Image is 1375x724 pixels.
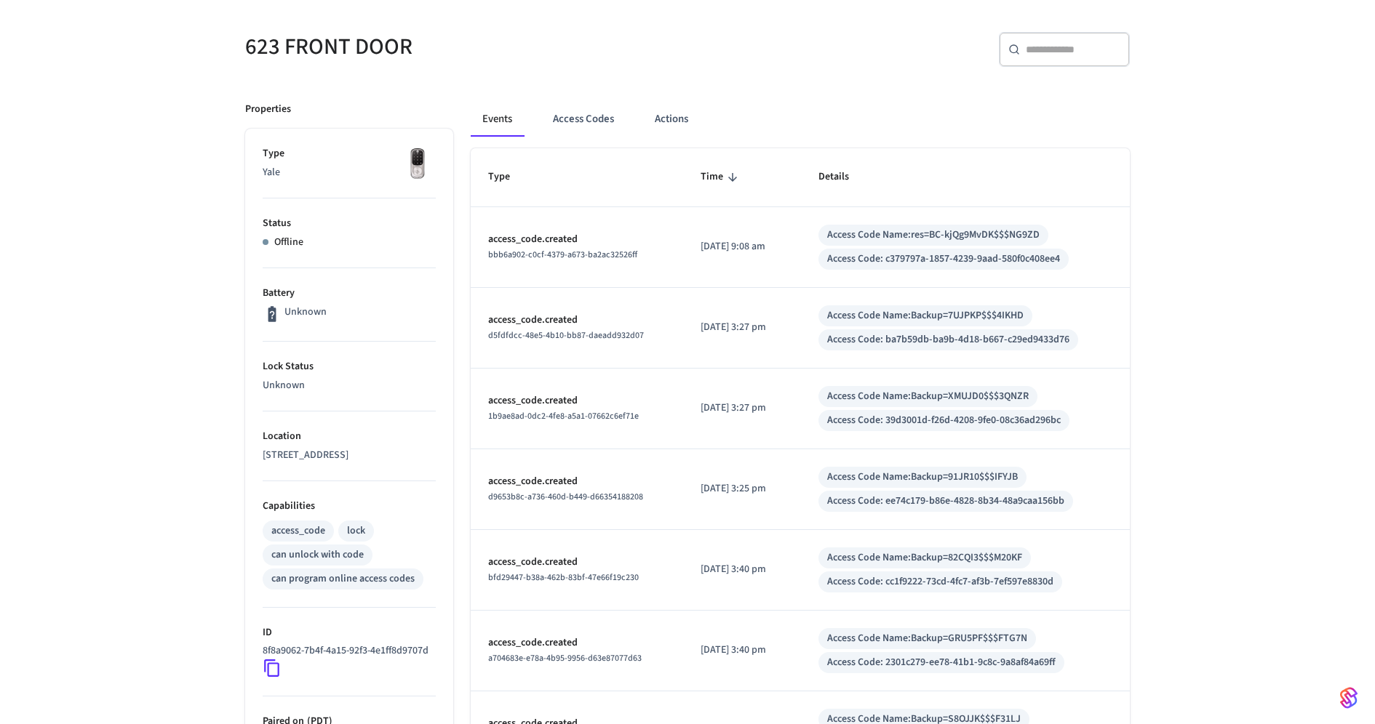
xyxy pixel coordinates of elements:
button: Access Codes [541,102,626,137]
span: Type [488,166,529,188]
p: access_code.created [488,393,666,409]
p: [DATE] 3:27 pm [701,401,784,416]
p: [STREET_ADDRESS] [263,448,436,463]
p: [DATE] 3:27 pm [701,320,784,335]
div: Access Code Name: Backup=91JR10$$$IFYJB [827,470,1018,485]
div: can program online access codes [271,571,415,587]
p: Type [263,146,436,161]
span: bfd29447-b38a-462b-83bf-47e66f19c230 [488,571,639,584]
div: Access Code Name: Backup=82CQI3$$$M20KF [827,550,1022,566]
p: [DATE] 9:08 am [701,239,784,254]
img: SeamLogoGradient.69752ec5.svg [1340,686,1358,709]
h5: 623 FRONT DOOR [245,32,679,62]
div: Access Code: 2301c279-ee78-41b1-9c8c-9a8af84a69ff [827,655,1056,670]
span: Time [701,166,742,188]
p: access_code.created [488,313,666,328]
div: Access Code Name: Backup=7UJPKP$$$4IKHD [827,308,1024,323]
p: Unknown [284,305,327,320]
p: access_code.created [488,555,666,570]
img: Yale Assure Touchscreen Wifi Smart Lock, Satin Nickel, Front [399,146,436,182]
p: access_code.created [488,635,666,651]
p: ID [263,625,436,640]
p: [DATE] 3:40 pm [701,643,784,658]
p: access_code.created [488,474,666,489]
p: 8f8a9062-7b4f-4a15-92f3-4e1ff8d9707d [263,643,429,659]
span: 1b9ae8ad-0dc2-4fe8-a5a1-07662c6ef71e [488,410,639,422]
span: d9653b8c-a736-460d-b449-d66354188208 [488,491,643,503]
span: Details [818,166,868,188]
button: Actions [643,102,700,137]
span: bbb6a902-c0cf-4379-a673-ba2ac32526ff [488,249,637,261]
p: Yale [263,165,436,180]
p: Properties [245,102,291,117]
div: access_code [271,523,325,539]
div: lock [347,523,365,539]
div: Access Code: 39d3001d-f26d-4208-9fe0-08c36ad296bc [827,413,1061,428]
div: Access Code: ba7b59db-ba9b-4d18-b667-c29ed9433d76 [827,332,1069,347]
p: Capabilities [263,499,436,514]
button: Events [471,102,524,137]
p: Status [263,216,436,231]
div: ant example [471,102,1130,137]
p: [DATE] 3:25 pm [701,481,784,496]
span: a704683e-e78a-4b95-9956-d63e87077d63 [488,652,642,664]
p: access_code.created [488,232,666,247]
p: Unknown [263,378,436,393]
div: Access Code: ee74c179-b86e-4828-8b34-48a9caa156bb [827,494,1064,509]
span: d5fdfdcc-48e5-4b10-bb87-daeadd932d07 [488,329,644,342]
p: [DATE] 3:40 pm [701,562,784,577]
p: Lock Status [263,359,436,374]
p: Location [263,429,436,444]
p: Battery [263,286,436,301]
div: Access Code: c379797a-1857-4239-9aad-580f0c408ee4 [827,252,1060,267]
div: Access Code Name: Backup=XMUJD0$$$3QNZR [827,389,1029,404]
p: Offline [274,235,303,250]
div: Access Code: cc1f9222-73cd-4fc7-af3b-7ef597e8830d [827,574,1053,590]
div: Access Code Name: Backup=GRU5PF$$$FTG7N [827,631,1027,646]
div: Access Code Name: res=BC-kjQg9MvDK$$$NG9ZD [827,228,1040,243]
div: can unlock with code [271,547,364,563]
